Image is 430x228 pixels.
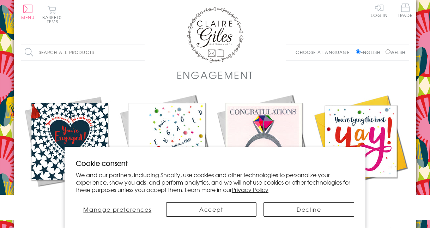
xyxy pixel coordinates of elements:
a: Wedding Card, Pop! You're Engaged Best News, Embellished with colourful pompoms £3.75 Add to Basket [118,93,215,215]
a: Wedding Card, Ring, Congratulations you're Engaged, Embossed and Foiled text £3.50 Add to Basket [215,93,312,215]
img: Claire Giles Greetings Cards [187,7,243,63]
span: Menu [21,14,35,20]
img: Wedding Engagement Card, Tying the Knot Yay! Embellished with colourful pompoms [312,93,409,190]
label: English [356,49,384,55]
img: Engagement Card, Heart in Stars, Wedding, Embellished with a colourful tassel [21,93,118,190]
button: Decline [264,202,354,217]
a: Log In [371,4,388,17]
span: 0 items [46,14,62,25]
a: Privacy Policy [232,185,268,194]
a: Trade [398,4,413,19]
h1: Engagement [177,68,254,82]
h2: Cookie consent [76,158,354,168]
button: Manage preferences [76,202,159,217]
a: Wedding Engagement Card, Tying the Knot Yay! Embellished with colourful pompoms £3.75 Add to Basket [312,93,409,215]
img: Wedding Card, Pop! You're Engaged Best News, Embellished with colourful pompoms [118,93,215,190]
button: Menu [21,5,35,19]
input: English [356,49,361,54]
label: Welsh [386,49,406,55]
p: We and our partners, including Shopify, use cookies and other technologies to personalize your ex... [76,171,354,193]
input: Search [138,44,145,60]
span: Trade [398,4,413,17]
input: Welsh [386,49,390,54]
img: Wedding Card, Ring, Congratulations you're Engaged, Embossed and Foiled text [215,93,312,190]
button: Basket0 items [42,6,62,24]
a: Engagement Card, Heart in Stars, Wedding, Embellished with a colourful tassel £3.75 Add to Basket [21,93,118,215]
span: Manage preferences [83,205,151,214]
p: Choose a language: [296,49,355,55]
input: Search all products [21,44,145,60]
button: Accept [166,202,257,217]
